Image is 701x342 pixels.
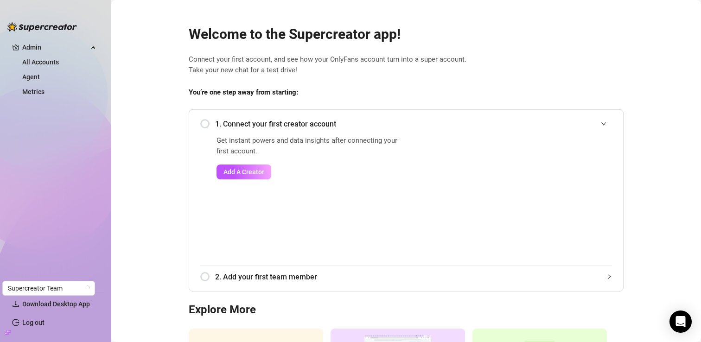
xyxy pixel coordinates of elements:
[12,44,19,51] span: crown
[217,165,271,179] button: Add A Creator
[12,300,19,308] span: download
[601,121,606,127] span: expanded
[7,22,77,32] img: logo-BBDzfeDw.svg
[22,88,45,95] a: Metrics
[223,168,264,176] span: Add A Creator
[215,118,612,130] span: 1. Connect your first creator account
[200,266,612,288] div: 2. Add your first team member
[427,135,612,254] iframe: Add Creators
[217,135,403,157] span: Get instant powers and data insights after connecting your first account.
[189,88,298,96] strong: You’re one step away from starting:
[189,54,624,76] span: Connect your first account, and see how your OnlyFans account turn into a super account. Take you...
[217,165,403,179] a: Add A Creator
[606,274,612,279] span: collapsed
[22,319,45,326] a: Log out
[669,310,692,333] div: Open Intercom Messenger
[22,40,88,55] span: Admin
[22,58,59,66] a: All Accounts
[215,271,612,283] span: 2. Add your first team member
[5,329,11,336] span: build
[189,25,624,43] h2: Welcome to the Supercreator app!
[22,73,40,81] a: Agent
[22,300,90,308] span: Download Desktop App
[200,113,612,135] div: 1. Connect your first creator account
[84,285,90,291] span: loading
[8,281,89,295] span: Supercreator Team
[189,303,624,317] h3: Explore More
